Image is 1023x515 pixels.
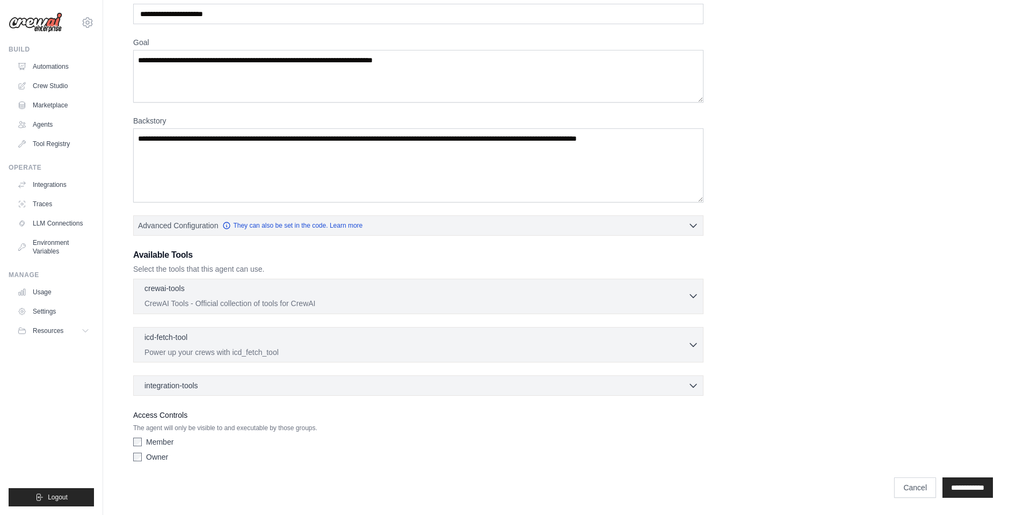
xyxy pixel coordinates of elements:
[133,409,703,422] label: Access Controls
[13,176,94,193] a: Integrations
[9,271,94,279] div: Manage
[133,249,703,262] h3: Available Tools
[133,37,703,48] label: Goal
[146,437,173,447] label: Member
[13,77,94,95] a: Crew Studio
[138,283,699,309] button: crewai-tools CrewAI Tools - Official collection of tools for CrewAI
[13,195,94,213] a: Traces
[146,452,168,462] label: Owner
[13,135,94,153] a: Tool Registry
[133,115,703,126] label: Backstory
[133,424,703,432] p: The agent will only be visible to and executable by those groups.
[13,215,94,232] a: LLM Connections
[9,488,94,506] button: Logout
[894,477,936,498] a: Cancel
[13,97,94,114] a: Marketplace
[138,380,699,391] button: integration-tools
[9,45,94,54] div: Build
[33,327,63,335] span: Resources
[138,332,699,358] button: icd-fetch-tool Power up your crews with icd_fetch_tool
[9,12,62,33] img: Logo
[144,380,198,391] span: integration-tools
[133,264,703,274] p: Select the tools that this agent can use.
[144,283,185,294] p: crewai-tools
[13,58,94,75] a: Automations
[144,332,187,343] p: icd-fetch-tool
[222,221,362,230] a: They can also be set in the code. Learn more
[9,163,94,172] div: Operate
[13,116,94,133] a: Agents
[144,298,688,309] p: CrewAI Tools - Official collection of tools for CrewAI
[13,303,94,320] a: Settings
[138,220,218,231] span: Advanced Configuration
[13,284,94,301] a: Usage
[48,493,68,502] span: Logout
[144,347,688,358] p: Power up your crews with icd_fetch_tool
[13,322,94,339] button: Resources
[13,234,94,260] a: Environment Variables
[134,216,703,235] button: Advanced Configuration They can also be set in the code. Learn more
